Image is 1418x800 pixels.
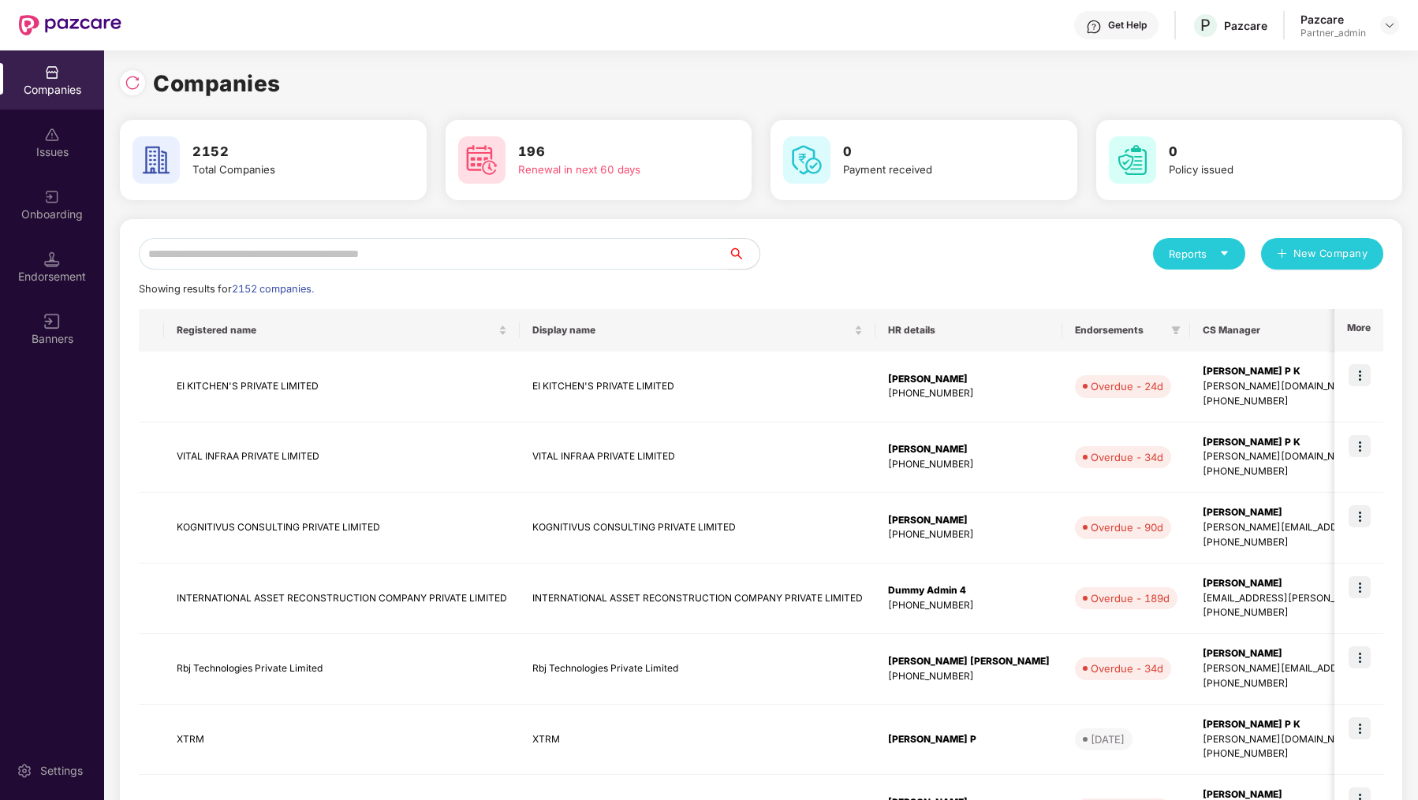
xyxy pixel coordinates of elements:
div: Payment received [843,162,1026,178]
img: svg+xml;base64,PHN2ZyB3aWR0aD0iMTQuNSIgaGVpZ2h0PSIxNC41IiB2aWV3Qm94PSIwIDAgMTYgMTYiIGZpbGw9Im5vbm... [44,251,60,267]
h1: Companies [153,66,281,101]
img: svg+xml;base64,PHN2ZyBpZD0iSGVscC0zMngzMiIgeG1sbnM9Imh0dHA6Ly93d3cudzMub3JnLzIwMDAvc3ZnIiB3aWR0aD... [1086,19,1102,35]
h3: 0 [843,142,1026,162]
div: [DATE] [1091,731,1125,747]
span: Showing results for [139,283,314,295]
span: filter [1171,326,1181,335]
div: [PHONE_NUMBER] [888,598,1050,613]
img: svg+xml;base64,PHN2ZyB4bWxucz0iaHR0cDovL3d3dy53My5vcmcvMjAwMC9zdmciIHdpZHRoPSI2MCIgaGVpZ2h0PSI2MC... [458,136,506,184]
span: filter [1168,321,1184,340]
span: New Company [1293,246,1368,262]
div: Overdue - 34d [1091,660,1163,676]
div: [PHONE_NUMBER] [888,457,1050,472]
div: Pazcare [1300,12,1366,27]
img: svg+xml;base64,PHN2ZyB4bWxucz0iaHR0cDovL3d3dy53My5vcmcvMjAwMC9zdmciIHdpZHRoPSI2MCIgaGVpZ2h0PSI2MC... [132,136,180,184]
td: XTRM [164,705,520,776]
th: More [1334,309,1383,352]
td: EI KITCHEN'S PRIVATE LIMITED [520,352,875,422]
span: search [727,247,759,260]
img: icon [1349,646,1371,668]
img: icon [1349,505,1371,527]
span: Endorsements [1075,324,1165,337]
td: INTERNATIONAL ASSET RECONSTRUCTION COMPANY PRIVATE LIMITED [164,564,520,634]
div: Overdue - 189d [1091,590,1170,606]
div: Renewal in next 60 days [518,162,701,178]
div: [PERSON_NAME] [888,372,1050,387]
td: EI KITCHEN'S PRIVATE LIMITED [164,352,520,422]
img: svg+xml;base64,PHN2ZyBpZD0iSXNzdWVzX2Rpc2FibGVkIiB4bWxucz0iaHR0cDovL3d3dy53My5vcmcvMjAwMC9zdmciIH... [44,127,60,143]
td: INTERNATIONAL ASSET RECONSTRUCTION COMPANY PRIVATE LIMITED [520,564,875,634]
td: VITAL INFRAA PRIVATE LIMITED [164,422,520,493]
span: Registered name [177,324,495,337]
img: New Pazcare Logo [19,15,121,35]
img: svg+xml;base64,PHN2ZyBpZD0iRHJvcGRvd24tMzJ4MzIiIHhtbG5zPSJodHRwOi8vd3d3LnczLm9yZy8yMDAwL3N2ZyIgd2... [1383,19,1396,32]
div: [PHONE_NUMBER] [888,527,1050,542]
img: icon [1349,717,1371,739]
div: [PERSON_NAME] P [888,732,1050,747]
div: Settings [35,763,88,779]
td: XTRM [520,705,875,776]
h3: 2152 [192,142,375,162]
div: Reports [1169,246,1230,262]
img: svg+xml;base64,PHN2ZyB4bWxucz0iaHR0cDovL3d3dy53My5vcmcvMjAwMC9zdmciIHdpZHRoPSI2MCIgaGVpZ2h0PSI2MC... [783,136,830,184]
div: [PERSON_NAME] [888,513,1050,528]
td: VITAL INFRAA PRIVATE LIMITED [520,422,875,493]
div: Policy issued [1169,162,1352,178]
h3: 196 [518,142,701,162]
img: svg+xml;base64,PHN2ZyB3aWR0aD0iMTYiIGhlaWdodD0iMTYiIHZpZXdCb3g9IjAgMCAxNiAxNiIgZmlsbD0ibm9uZSIgeG... [44,314,60,329]
span: caret-down [1219,248,1230,259]
img: svg+xml;base64,PHN2ZyB3aWR0aD0iMjAiIGhlaWdodD0iMjAiIHZpZXdCb3g9IjAgMCAyMCAyMCIgZmlsbD0ibm9uZSIgeG... [44,189,60,205]
div: Total Companies [192,162,375,178]
img: svg+xml;base64,PHN2ZyBpZD0iQ29tcGFuaWVzIiB4bWxucz0iaHR0cDovL3d3dy53My5vcmcvMjAwMC9zdmciIHdpZHRoPS... [44,65,60,80]
th: Display name [520,309,875,352]
img: icon [1349,576,1371,598]
div: [PHONE_NUMBER] [888,669,1050,684]
div: Overdue - 34d [1091,449,1163,465]
button: search [727,238,760,270]
div: [PERSON_NAME] [PERSON_NAME] [888,654,1050,669]
span: plus [1277,248,1287,261]
th: Registered name [164,309,520,352]
div: Overdue - 90d [1091,519,1163,535]
img: svg+xml;base64,PHN2ZyBpZD0iUmVsb2FkLTMyeDMyIiB4bWxucz0iaHR0cDovL3d3dy53My5vcmcvMjAwMC9zdmciIHdpZH... [125,75,140,91]
div: Get Help [1108,19,1147,32]
th: HR details [875,309,1062,352]
div: Dummy Admin 4 [888,583,1050,598]
td: Rbj Technologies Private Limited [520,634,875,705]
span: Display name [532,324,851,337]
img: icon [1349,435,1371,457]
div: Overdue - 24d [1091,378,1163,394]
button: plusNew Company [1261,238,1383,270]
img: svg+xml;base64,PHN2ZyB4bWxucz0iaHR0cDovL3d3dy53My5vcmcvMjAwMC9zdmciIHdpZHRoPSI2MCIgaGVpZ2h0PSI2MC... [1109,136,1156,184]
td: Rbj Technologies Private Limited [164,634,520,705]
div: Pazcare [1224,18,1267,33]
div: [PHONE_NUMBER] [888,386,1050,401]
h3: 0 [1169,142,1352,162]
td: KOGNITIVUS CONSULTING PRIVATE LIMITED [164,493,520,564]
div: Partner_admin [1300,27,1366,39]
img: icon [1349,364,1371,386]
span: P [1200,16,1211,35]
div: [PERSON_NAME] [888,442,1050,457]
img: svg+xml;base64,PHN2ZyBpZD0iU2V0dGluZy0yMHgyMCIgeG1sbnM9Imh0dHA6Ly93d3cudzMub3JnLzIwMDAvc3ZnIiB3aW... [17,763,32,779]
td: KOGNITIVUS CONSULTING PRIVATE LIMITED [520,493,875,564]
span: 2152 companies. [232,283,314,295]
